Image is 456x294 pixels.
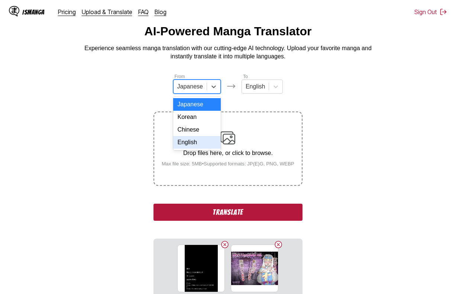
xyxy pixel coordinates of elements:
a: FAQ [138,8,149,16]
a: Blog [155,8,166,16]
div: Chinese [173,123,221,136]
button: Sign Out [414,8,447,16]
div: IsManga [22,9,45,16]
img: Languages icon [227,82,236,91]
img: IsManga Logo [9,6,19,16]
p: Experience seamless manga translation with our cutting-edge AI technology. Upload your favorite m... [80,44,377,61]
div: Japanese [173,98,221,111]
a: IsManga LogoIsManga [9,6,58,18]
button: Delete image [220,240,229,249]
a: Upload & Translate [82,8,132,16]
img: Sign out [440,8,447,16]
div: Korean [173,111,221,123]
button: Translate [153,204,302,221]
p: Drop files here, or click to browse. [156,150,300,156]
a: Pricing [58,8,76,16]
button: Delete image [274,240,283,249]
small: Max file size: 5MB • Supported formats: JP(E)G, PNG, WEBP [156,161,300,167]
div: English [173,136,221,149]
h1: AI-Powered Manga Translator [145,25,312,38]
label: To [243,74,248,79]
label: From [175,74,185,79]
